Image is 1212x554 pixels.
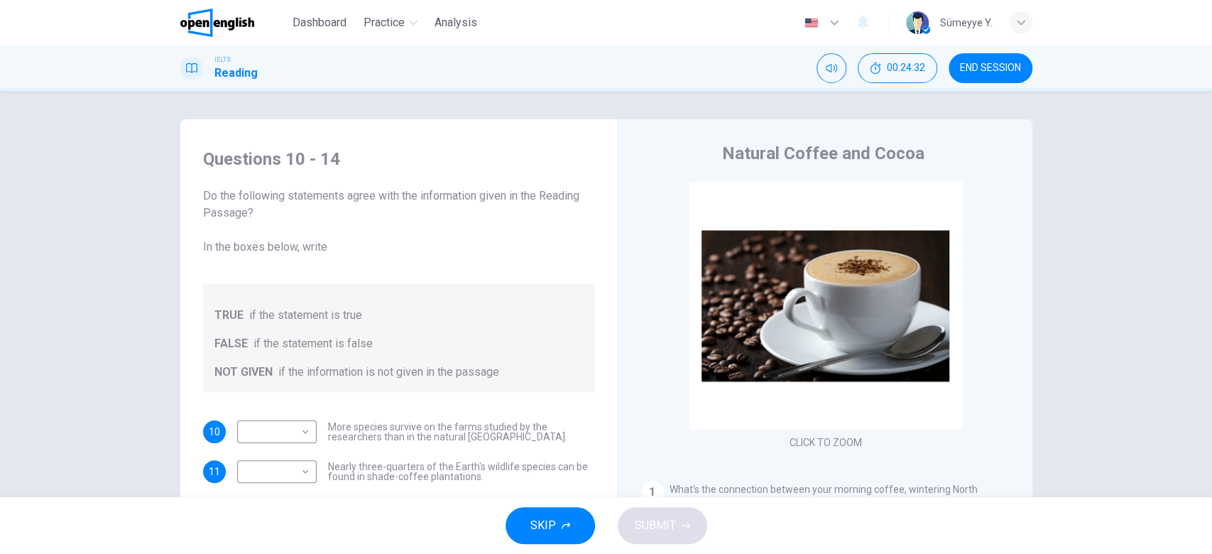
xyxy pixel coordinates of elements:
h1: Reading [214,65,258,82]
span: if the information is not given in the passage [278,364,499,381]
img: Profile picture [906,11,929,34]
span: 10 [209,427,220,437]
h4: Questions 10 - 14 [203,148,595,170]
span: More species survive on the farms studied by the researchers than in the natural [GEOGRAPHIC_DATA]. [328,422,595,442]
span: FALSE [214,335,248,352]
span: IELTS [214,55,231,65]
button: Dashboard [287,10,352,36]
span: TRUE [214,307,244,324]
span: Dashboard [293,14,346,31]
span: NOT GIVEN [214,364,273,381]
h4: Natural Coffee and Cocoa [722,142,924,165]
span: 11 [209,467,220,477]
span: Analysis [435,14,477,31]
div: 1 [641,481,664,504]
span: if the statement is true [249,307,362,324]
button: END SESSION [949,53,1032,83]
span: Nearly three-quarters of the Earth's wildlife species can be found in shade-coffee plantations. [328,462,595,482]
img: OpenEnglish logo [180,9,255,37]
div: Mute [817,53,846,83]
span: What's the connection between your morning coffee, wintering North American birds and the cool sh... [641,484,981,529]
span: 00:24:32 [887,63,925,74]
span: END SESSION [960,63,1021,74]
span: Practice [364,14,405,31]
button: Analysis [429,10,483,36]
a: OpenEnglish logo [180,9,288,37]
div: Hide [858,53,937,83]
span: if the statement is false [253,335,373,352]
button: Practice [358,10,423,36]
img: en [802,18,820,28]
span: Do the following statements agree with the information given in the Reading Passage? In the boxes... [203,188,595,256]
button: 00:24:32 [858,53,937,83]
button: SKIP [506,507,595,544]
div: Sümeyye Y. [940,14,993,31]
span: SKIP [530,516,556,536]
